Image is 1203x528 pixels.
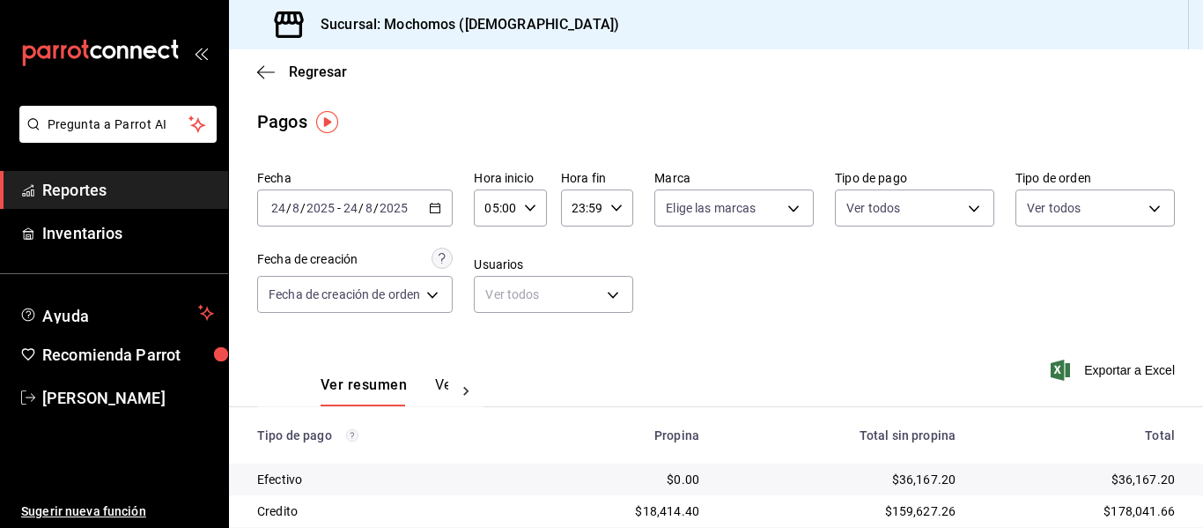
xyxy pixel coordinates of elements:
[984,428,1175,442] div: Total
[984,502,1175,520] div: $178,041.66
[292,201,300,215] input: --
[538,502,699,520] div: $18,414.40
[666,199,756,217] span: Elige las marcas
[1027,199,1081,217] span: Ver todos
[984,471,1175,488] div: $36,167.20
[1054,360,1175,381] button: Exportar a Excel
[48,115,189,134] span: Pregunta a Parrot AI
[474,258,633,271] label: Usuarios
[654,172,814,184] label: Marca
[337,201,341,215] span: -
[321,376,448,406] div: navigation tabs
[435,376,501,406] button: Ver pagos
[300,201,306,215] span: /
[835,172,994,184] label: Tipo de pago
[270,201,286,215] input: --
[727,428,956,442] div: Total sin propina
[257,108,307,135] div: Pagos
[365,201,373,215] input: --
[257,63,347,80] button: Regresar
[474,276,633,313] div: Ver todos
[316,111,338,133] img: Tooltip marker
[269,286,420,303] span: Fecha de creación de orden
[727,471,956,488] div: $36,167.20
[343,201,358,215] input: --
[19,106,217,143] button: Pregunta a Parrot AI
[257,250,358,269] div: Fecha de creación
[538,471,699,488] div: $0.00
[257,471,510,488] div: Efectivo
[346,429,358,442] svg: Los pagos realizados con Pay y otras terminales son montos brutos.
[306,201,336,215] input: ----
[194,46,208,60] button: open_drawer_menu
[42,221,214,245] span: Inventarios
[21,502,214,521] span: Sugerir nueva función
[42,386,214,410] span: [PERSON_NAME]
[474,172,546,184] label: Hora inicio
[42,178,214,202] span: Reportes
[846,199,900,217] span: Ver todos
[561,172,633,184] label: Hora fin
[373,201,379,215] span: /
[42,302,191,323] span: Ayuda
[358,201,364,215] span: /
[257,172,453,184] label: Fecha
[12,128,217,146] a: Pregunta a Parrot AI
[538,428,699,442] div: Propina
[286,201,292,215] span: /
[257,502,510,520] div: Credito
[42,343,214,367] span: Recomienda Parrot
[306,14,619,35] h3: Sucursal: Mochomos ([DEMOGRAPHIC_DATA])
[1015,172,1175,184] label: Tipo de orden
[257,428,510,442] div: Tipo de pago
[289,63,347,80] span: Regresar
[321,376,407,406] button: Ver resumen
[727,502,956,520] div: $159,627.26
[379,201,409,215] input: ----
